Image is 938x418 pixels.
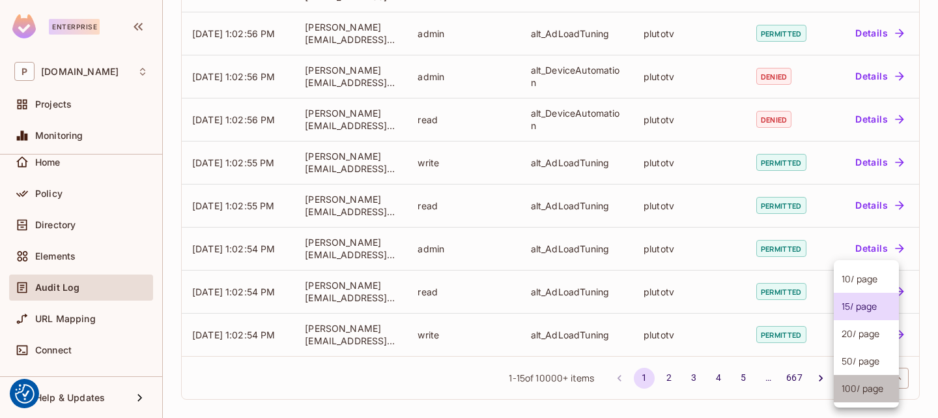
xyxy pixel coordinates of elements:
[834,293,899,320] li: 15 / page
[15,384,35,404] img: Revisit consent button
[834,320,899,348] li: 20 / page
[15,384,35,404] button: Consent Preferences
[834,348,899,375] li: 50 / page
[834,375,899,402] li: 100 / page
[834,265,899,293] li: 10 / page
